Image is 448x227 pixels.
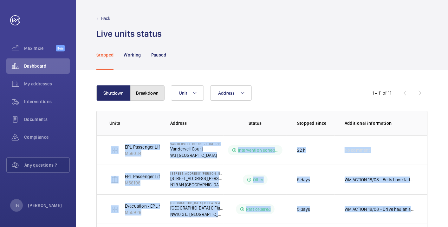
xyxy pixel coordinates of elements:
[210,85,252,101] button: Address
[345,120,415,126] p: Additional information
[228,120,282,126] p: Status
[14,202,19,209] p: TB
[218,90,235,96] span: Address
[170,211,224,217] p: NW10 3TJ [GEOGRAPHIC_DATA]
[24,134,70,140] span: Compliance
[111,205,119,213] img: elevator.svg
[170,171,224,175] p: [STREET_ADDRESS][PERSON_NAME]
[238,147,279,153] p: Intervention scheduled
[170,182,224,188] p: N1 9AN [GEOGRAPHIC_DATA]
[24,45,56,51] span: Maximize
[124,52,141,58] p: Working
[297,206,310,212] p: 5 days
[125,203,199,209] p: Evacuation - EPL No 4 Flats 45-101 R/h
[170,142,224,146] p: Vandervell Court - High Risk Building
[24,116,70,123] span: Documents
[24,81,70,87] span: My addresses
[170,146,224,152] p: Vandervell Court
[56,45,65,51] span: Beta
[372,90,391,96] div: 1 – 11 of 11
[96,28,162,40] h1: Live units status
[297,147,306,153] p: 22 h
[109,120,160,126] p: Units
[24,98,70,105] span: Interventions
[24,162,69,168] span: Any questions ?
[24,63,70,69] span: Dashboard
[125,209,199,216] p: M55926
[246,206,271,212] p: Part ordered
[111,176,119,184] img: elevator.svg
[345,177,415,183] p: WM ACTION 18/08 - Belts have failed again, long term solution to be looked at due to reoccurring ...
[345,147,370,153] span: No comment
[170,152,224,158] p: W3 [GEOGRAPHIC_DATA]
[345,206,415,212] p: WM ACTION 18/08 - Drive had an attempted delivery [DATE] after 5pm, due to no access it was not d...
[170,205,224,211] p: [GEOGRAPHIC_DATA] C Flats 45-101
[130,85,165,101] button: Breakdown
[253,177,264,183] p: Other
[297,177,310,183] p: 5 days
[179,90,187,96] span: Unit
[125,173,161,180] p: EPL Passenger Lift
[125,180,161,186] p: M56198
[171,85,204,101] button: Unit
[170,120,224,126] p: Address
[125,150,189,157] p: M56034
[151,52,166,58] p: Paused
[297,120,334,126] p: Stopped since
[96,52,114,58] p: Stopped
[96,85,131,101] button: Shutdown
[170,175,224,182] p: [STREET_ADDRESS][PERSON_NAME]
[101,15,111,22] p: Back
[111,146,119,154] img: elevator.svg
[170,201,224,205] p: [GEOGRAPHIC_DATA] C Flats 45-101 - High Risk Building
[28,202,62,209] p: [PERSON_NAME]
[125,144,189,150] p: EPL Passenger Lift No 2 schn 33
